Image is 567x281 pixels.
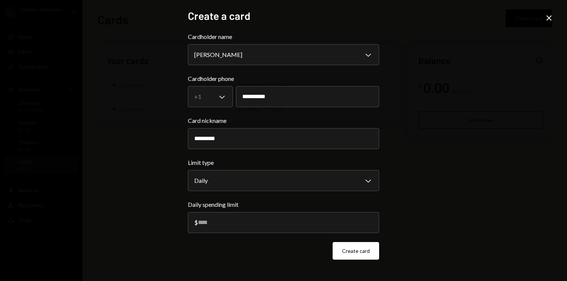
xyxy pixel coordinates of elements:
button: Create card [333,242,379,260]
button: Limit type [188,170,379,191]
label: Cardholder name [188,32,379,41]
label: Daily spending limit [188,200,379,209]
label: Cardholder phone [188,74,379,83]
label: Card nickname [188,116,379,125]
button: Cardholder name [188,44,379,65]
h2: Create a card [188,9,379,23]
div: $ [194,219,198,226]
label: Limit type [188,158,379,167]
